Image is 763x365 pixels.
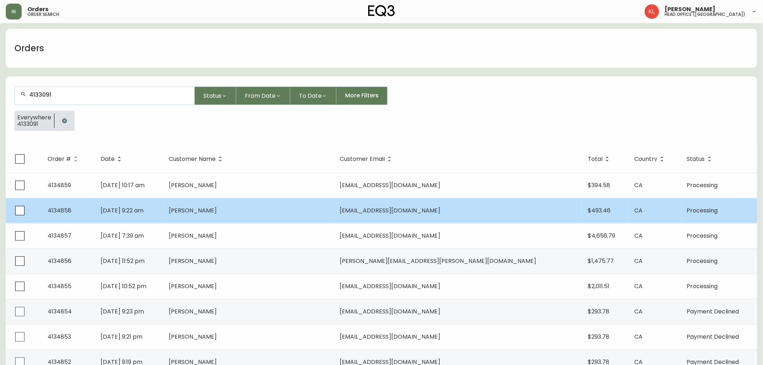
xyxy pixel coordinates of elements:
[169,257,217,265] span: [PERSON_NAME]
[634,181,643,189] span: CA
[48,307,72,316] span: 4134854
[101,282,146,290] span: [DATE] 10:52 pm
[687,157,705,161] span: Status
[340,307,440,316] span: [EMAIL_ADDRESS][DOMAIN_NAME]
[27,12,59,17] h5: order search
[17,121,51,127] span: 4133091
[634,157,657,161] span: Country
[169,206,217,215] span: [PERSON_NAME]
[588,232,615,240] span: $4,656.79
[588,257,614,265] span: $1,475.77
[687,156,714,162] span: Status
[340,156,394,162] span: Customer Email
[634,307,643,316] span: CA
[48,206,71,215] span: 4134858
[665,6,716,12] span: [PERSON_NAME]
[48,156,80,162] span: Order #
[588,206,610,215] span: $493.46
[101,307,144,316] span: [DATE] 9:23 pm
[27,6,48,12] span: Orders
[48,232,71,240] span: 4134857
[101,181,145,189] span: [DATE] 10:17 am
[345,92,379,100] span: More Filters
[340,282,440,290] span: [EMAIL_ADDRESS][DOMAIN_NAME]
[340,206,440,215] span: [EMAIL_ADDRESS][DOMAIN_NAME]
[169,333,217,341] span: [PERSON_NAME]
[634,156,667,162] span: Country
[169,232,217,240] span: [PERSON_NAME]
[48,282,71,290] span: 4134855
[588,307,609,316] span: $293.78
[195,87,236,105] button: Status
[101,232,144,240] span: [DATE] 7:39 am
[169,307,217,316] span: [PERSON_NAME]
[169,157,216,161] span: Customer Name
[687,206,718,215] span: Processing
[588,181,610,189] span: $394.58
[687,232,718,240] span: Processing
[169,181,217,189] span: [PERSON_NAME]
[340,257,536,265] span: [PERSON_NAME][EMAIL_ADDRESS][PERSON_NAME][DOMAIN_NAME]
[340,157,385,161] span: Customer Email
[687,257,718,265] span: Processing
[101,206,144,215] span: [DATE] 9:22 am
[203,91,221,100] span: Status
[101,333,142,341] span: [DATE] 9:21 pm
[236,87,290,105] button: From Date
[687,307,739,316] span: Payment Declined
[340,333,440,341] span: [EMAIL_ADDRESS][DOMAIN_NAME]
[588,282,609,290] span: $2,011.51
[336,87,388,105] button: More Filters
[634,333,643,341] span: CA
[634,232,643,240] span: CA
[48,157,71,161] span: Order #
[169,282,217,290] span: [PERSON_NAME]
[368,5,395,17] img: logo
[14,42,44,54] h1: Orders
[29,91,189,98] input: Search
[101,156,124,162] span: Date
[48,257,71,265] span: 4134856
[687,282,718,290] span: Processing
[245,91,275,100] span: From Date
[634,282,643,290] span: CA
[290,87,336,105] button: To Date
[340,232,440,240] span: [EMAIL_ADDRESS][DOMAIN_NAME]
[634,257,643,265] span: CA
[665,12,746,17] h5: head office ([GEOGRAPHIC_DATA])
[101,257,145,265] span: [DATE] 11:52 pm
[645,4,659,19] img: 2c0c8aa7421344cf0398c7f872b772b5
[588,157,603,161] span: Total
[687,333,739,341] span: Payment Declined
[17,114,51,121] span: Everywhere
[687,181,718,189] span: Processing
[588,156,612,162] span: Total
[48,333,71,341] span: 4134853
[101,157,115,161] span: Date
[299,91,322,100] span: To Date
[48,181,71,189] span: 4134859
[340,181,440,189] span: [EMAIL_ADDRESS][DOMAIN_NAME]
[634,206,643,215] span: CA
[588,333,609,341] span: $293.78
[169,156,225,162] span: Customer Name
